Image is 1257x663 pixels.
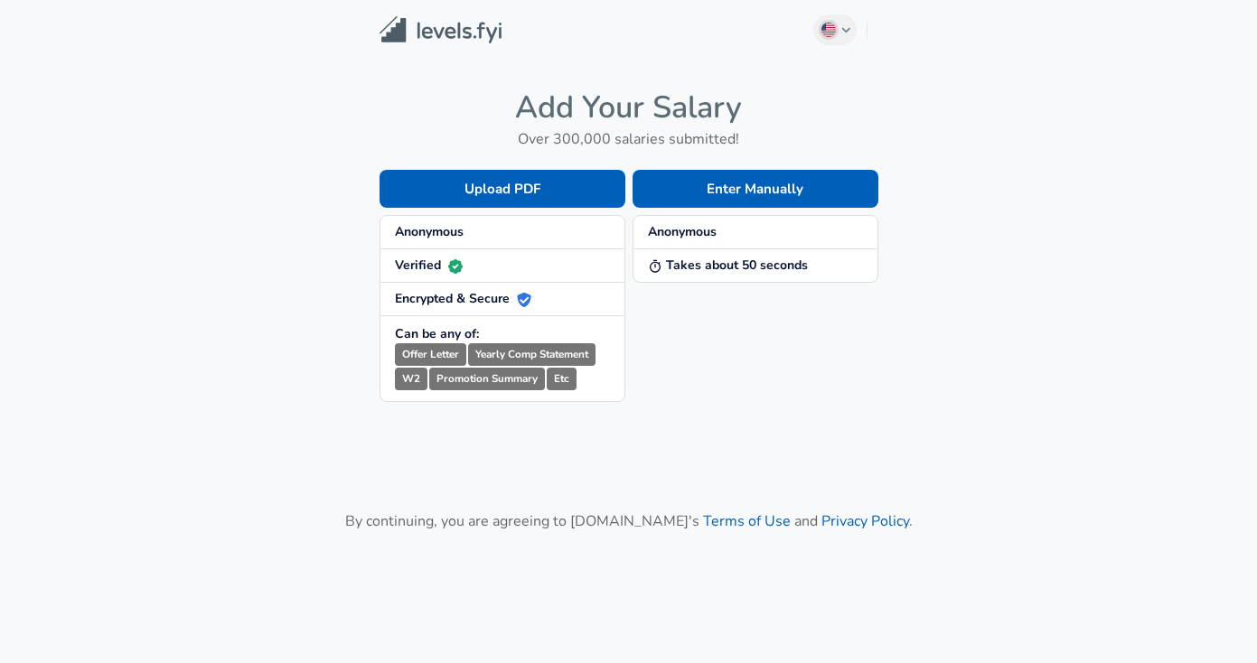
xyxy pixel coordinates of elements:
[648,257,808,274] strong: Takes about 50 seconds
[380,126,878,152] h6: Over 300,000 salaries submitted!
[821,23,836,37] img: English (US)
[395,257,463,274] strong: Verified
[380,16,502,44] img: Levels.fyi
[429,368,545,390] small: Promotion Summary
[395,290,531,307] strong: Encrypted & Secure
[547,368,577,390] small: Etc
[380,89,878,126] h4: Add Your Salary
[703,511,791,531] a: Terms of Use
[813,14,857,45] button: English (US)
[395,325,479,342] strong: Can be any of:
[395,343,466,366] small: Offer Letter
[395,223,464,240] strong: Anonymous
[648,223,717,240] strong: Anonymous
[380,170,625,208] button: Upload PDF
[821,511,909,531] a: Privacy Policy
[468,343,596,366] small: Yearly Comp Statement
[633,170,878,208] button: Enter Manually
[395,368,427,390] small: W2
